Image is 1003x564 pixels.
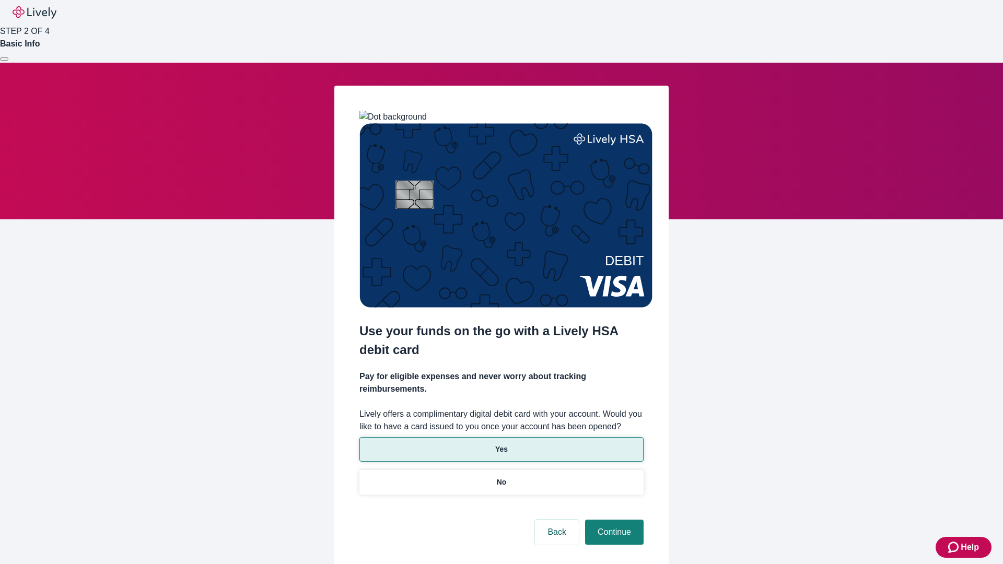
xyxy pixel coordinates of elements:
[359,111,427,123] img: Dot background
[359,470,644,495] button: No
[497,477,507,488] p: No
[585,520,644,545] button: Continue
[359,370,644,395] h4: Pay for eligible expenses and never worry about tracking reimbursements.
[961,541,979,554] span: Help
[13,6,56,19] img: Lively
[359,408,644,433] label: Lively offers a complimentary digital debit card with your account. Would you like to have a card...
[535,520,579,545] button: Back
[948,541,961,554] svg: Zendesk support icon
[359,123,652,308] img: Debit card
[359,437,644,462] button: Yes
[936,537,992,558] button: Zendesk support iconHelp
[359,322,644,359] h2: Use your funds on the go with a Lively HSA debit card
[495,444,508,455] p: Yes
